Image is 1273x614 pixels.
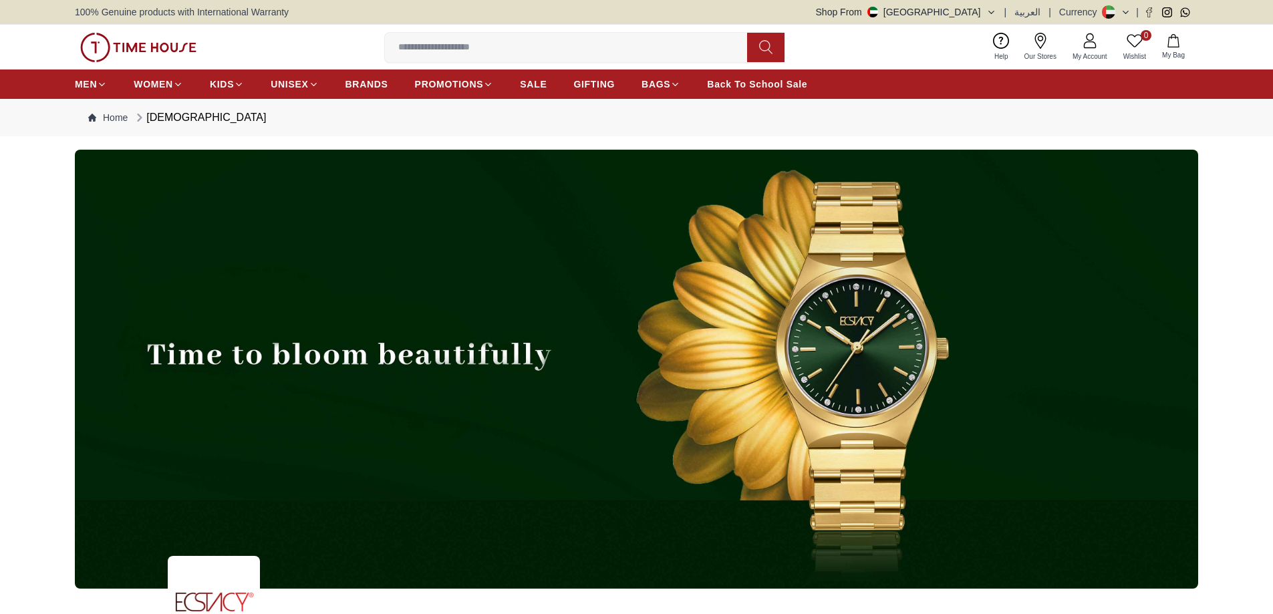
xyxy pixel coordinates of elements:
[75,78,97,91] span: MEN
[707,72,807,96] a: Back To School Sale
[520,72,547,96] a: SALE
[210,72,244,96] a: KIDS
[1162,7,1172,17] a: Instagram
[345,78,388,91] span: BRANDS
[134,72,183,96] a: WOMEN
[520,78,547,91] span: SALE
[573,72,615,96] a: GIFTING
[1154,31,1193,63] button: My Bag
[1136,5,1139,19] span: |
[1019,51,1062,61] span: Our Stores
[642,72,680,96] a: BAGS
[133,110,266,126] div: [DEMOGRAPHIC_DATA]
[415,78,484,91] span: PROMOTIONS
[75,150,1198,589] img: ...
[271,78,308,91] span: UNISEX
[1115,30,1154,64] a: 0Wishlist
[707,78,807,91] span: Back To School Sale
[1067,51,1113,61] span: My Account
[867,7,878,17] img: United Arab Emirates
[1048,5,1051,19] span: |
[415,72,494,96] a: PROMOTIONS
[345,72,388,96] a: BRANDS
[1180,7,1190,17] a: Whatsapp
[1118,51,1151,61] span: Wishlist
[75,72,107,96] a: MEN
[210,78,234,91] span: KIDS
[1014,5,1040,19] button: العربية
[1144,7,1154,17] a: Facebook
[1141,30,1151,41] span: 0
[271,72,318,96] a: UNISEX
[1016,30,1065,64] a: Our Stores
[816,5,996,19] button: Shop From[GEOGRAPHIC_DATA]
[573,78,615,91] span: GIFTING
[986,30,1016,64] a: Help
[80,33,196,62] img: ...
[989,51,1014,61] span: Help
[75,99,1198,136] nav: Breadcrumb
[1004,5,1007,19] span: |
[1059,5,1103,19] div: Currency
[75,5,289,19] span: 100% Genuine products with International Warranty
[134,78,173,91] span: WOMEN
[1157,50,1190,60] span: My Bag
[88,111,128,124] a: Home
[642,78,670,91] span: BAGS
